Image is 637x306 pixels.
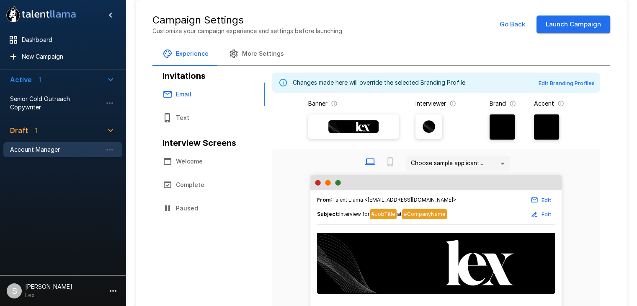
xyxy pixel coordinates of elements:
[534,99,554,108] p: Accent
[415,99,446,108] p: Interviewer
[152,42,219,65] button: Experience
[293,75,467,90] div: Changes made here will override the selected Branding Profile.
[339,211,369,217] span: Interview for
[490,99,506,108] p: Brand
[317,209,447,220] span: :
[308,114,399,139] label: Banner Logo
[152,13,342,27] h5: Campaign Settings
[152,83,265,106] button: Email
[536,77,597,90] button: Edit Branding Profiles
[449,100,456,107] svg: The image that will show next to questions in your candidate interviews. It must be square and at...
[423,120,435,133] img: lex_avatar2.png
[557,100,564,107] svg: The primary color for buttons in branded interviews and emails. It should be a color that complem...
[402,209,447,219] span: #CompanyName
[331,100,338,107] svg: The banner version of your logo. Using your logo will enable customization of brand and accent co...
[397,211,402,217] span: at
[528,208,555,221] button: Edit
[495,16,530,33] button: Go Back
[317,233,555,293] img: Talent Llama
[308,99,328,108] p: Banner
[509,100,516,107] svg: The background color for branded interviews and emails. It should be a color that complements you...
[152,197,265,220] button: Paused
[152,106,265,130] button: Text
[370,209,397,219] span: #JobTitle
[152,27,342,35] p: Customize your campaign experience and settings before launching
[328,120,379,133] img: Banner Logo
[152,150,265,173] button: Welcome
[152,173,265,197] button: Complete
[536,16,610,33] button: Launch Campaign
[317,197,331,203] b: From
[528,194,555,207] button: Edit
[219,42,294,65] button: More Settings
[317,211,338,217] b: Subject
[405,156,510,171] div: Choose sample applicant...
[317,196,456,204] span: : Talent Llama <[EMAIL_ADDRESS][DOMAIN_NAME]>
